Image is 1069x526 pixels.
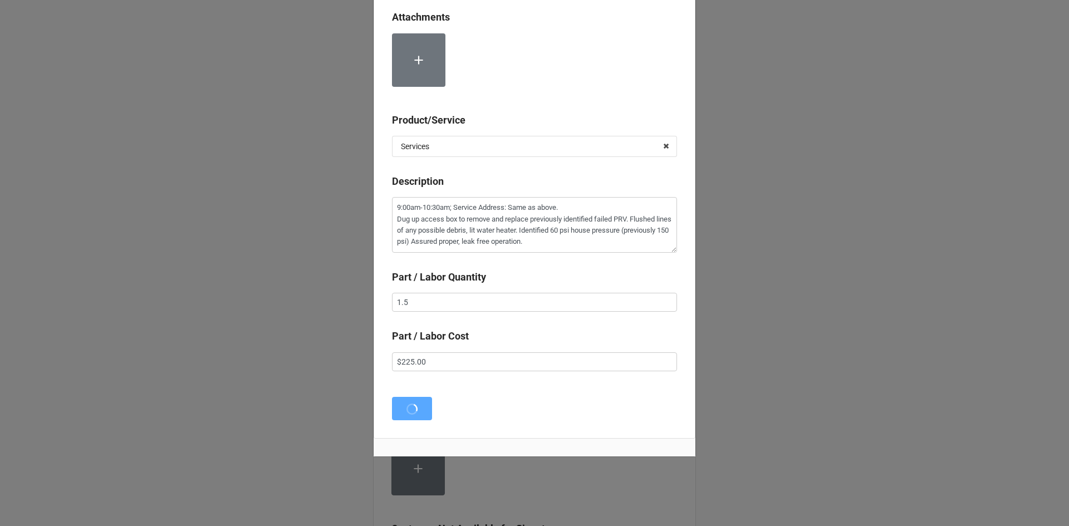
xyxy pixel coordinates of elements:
[392,9,450,25] label: Attachments
[392,112,465,128] label: Product/Service
[392,269,486,285] label: Part / Labor Quantity
[392,197,677,253] textarea: 9:00am-10:30am; Service Address: Same as above. Dug up access box to remove and replace previousl...
[392,174,444,189] label: Description
[392,328,469,344] label: Part / Labor Cost
[401,142,429,150] div: Services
